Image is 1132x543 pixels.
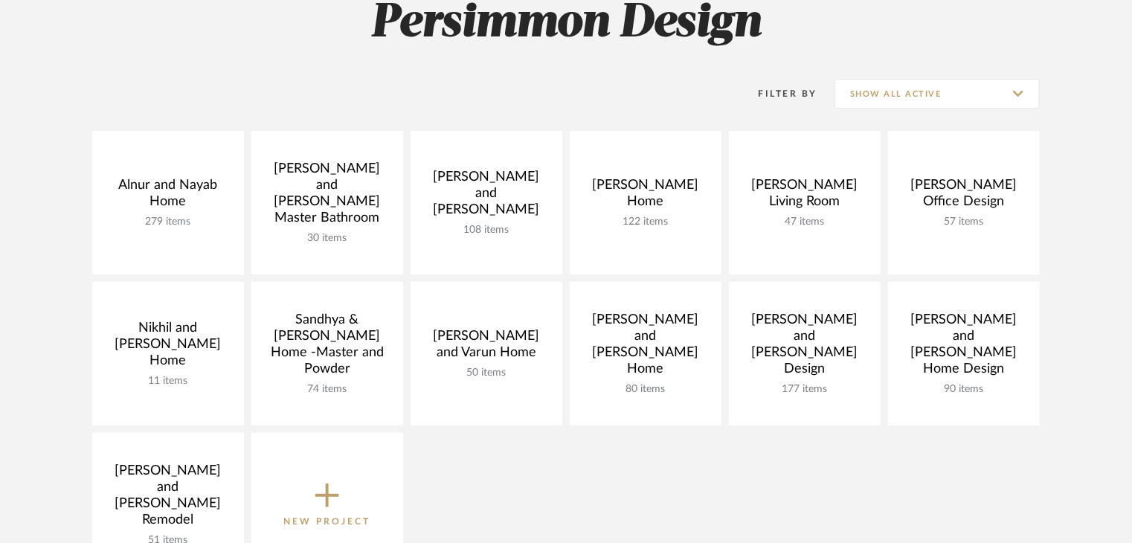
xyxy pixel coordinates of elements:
[263,312,391,383] div: Sandhya & [PERSON_NAME] Home -Master and Powder
[104,216,232,228] div: 279 items
[422,367,550,379] div: 50 items
[900,312,1028,383] div: [PERSON_NAME] and [PERSON_NAME] Home Design
[739,86,817,101] div: Filter By
[741,383,869,396] div: 177 items
[104,177,232,216] div: Alnur and Nayab Home
[582,312,710,383] div: [PERSON_NAME] and [PERSON_NAME] Home
[422,328,550,367] div: [PERSON_NAME] and Varun Home
[582,177,710,216] div: [PERSON_NAME] Home
[741,312,869,383] div: [PERSON_NAME] and [PERSON_NAME] Design
[582,216,710,228] div: 122 items
[741,216,869,228] div: 47 items
[741,177,869,216] div: [PERSON_NAME] Living Room
[104,375,232,388] div: 11 items
[104,320,232,375] div: Nikhil and [PERSON_NAME] Home
[900,383,1028,396] div: 90 items
[422,224,550,237] div: 108 items
[263,232,391,245] div: 30 items
[263,383,391,396] div: 74 items
[422,169,550,224] div: [PERSON_NAME] and [PERSON_NAME]
[900,177,1028,216] div: [PERSON_NAME] Office Design
[900,216,1028,228] div: 57 items
[284,514,371,529] p: New Project
[263,161,391,232] div: [PERSON_NAME] and [PERSON_NAME] Master Bathroom
[582,383,710,396] div: 80 items
[104,463,232,534] div: [PERSON_NAME] and [PERSON_NAME] Remodel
